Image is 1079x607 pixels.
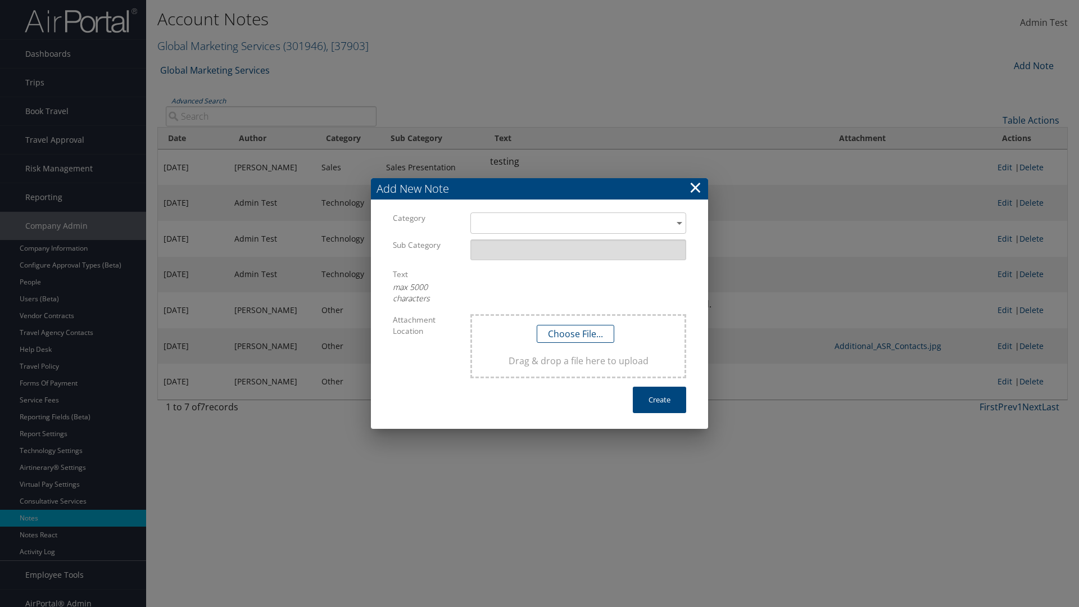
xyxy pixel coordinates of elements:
[371,178,708,200] h3: Add New Note
[393,314,454,337] label: Attachment Location
[633,387,686,413] button: Create
[537,325,614,343] button: Choose File...
[393,282,430,303] em: max 5000 characters
[470,212,686,233] div: ​
[393,269,454,280] label: Text
[481,354,675,368] span: Drag & drop a file here to upload
[393,239,454,251] label: Sub Category
[393,212,454,224] label: Category
[689,176,702,198] a: ×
